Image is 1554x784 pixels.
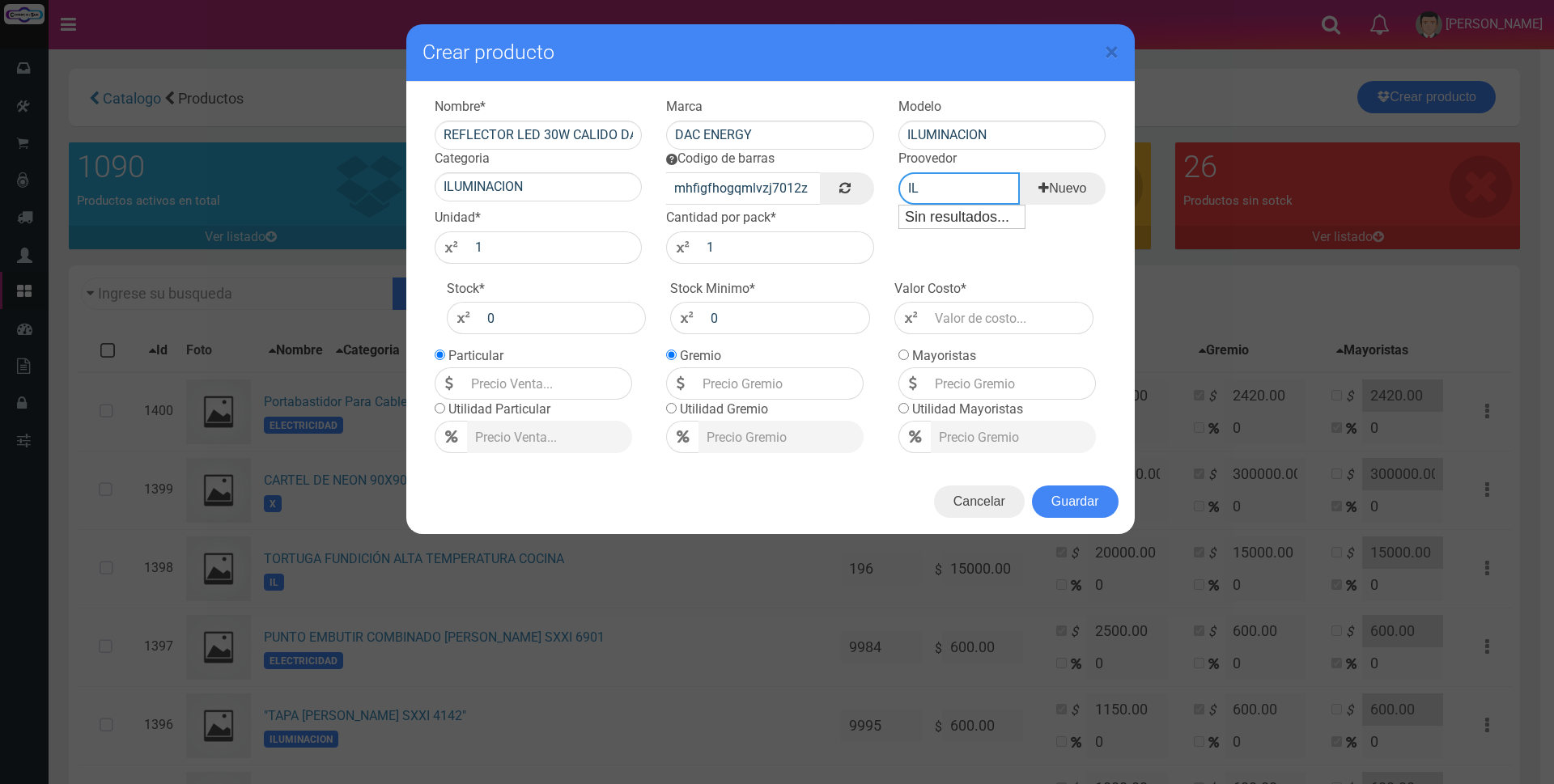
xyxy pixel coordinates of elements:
input: Precio Gremio [927,367,1096,400]
label: Utilidad Gremio [680,401,768,417]
a: Nuevo [1019,172,1106,205]
input: Precio Gremio [694,367,864,400]
label: Codigo de barras [666,150,775,168]
input: Stock minimo... [703,302,870,334]
label: Stock [447,280,485,299]
label: Stock Minimo [670,280,755,299]
label: Utilidad Particular [448,401,550,417]
label: Nombre [435,98,486,117]
input: Precio Gremio [931,421,1096,453]
label: Valor Costo [894,280,966,299]
label: Categoria [435,150,490,168]
input: Stock [479,302,647,334]
input: El modelo... [898,121,1106,150]
input: 1 [698,231,874,264]
label: Marca [666,98,703,117]
input: Precio Gremio [698,421,864,453]
label: Proovedor [898,150,957,168]
button: Cancelar [934,485,1025,518]
input: Valor de costo... [927,302,1094,334]
div: Sin resultados... [899,206,1025,228]
h4: Crear producto [422,40,1119,65]
input: Precio Venta... [467,421,632,453]
label: Cantidad por pack [666,209,776,227]
button: Close [1105,39,1119,65]
label: Particular [448,348,503,363]
input: Precio Venta... [463,367,632,400]
input: La marca... [666,121,874,150]
label: Gremio [680,348,721,363]
label: Unidad [435,209,481,227]
label: Mayoristas [912,348,976,363]
input: 1 [467,231,643,264]
input: La Categoria... [435,172,643,201]
span: × [1105,36,1119,67]
input: Escribe el nombre del producto... [435,121,643,150]
label: Utilidad Mayoristas [912,401,1023,417]
button: Guardar [1032,485,1119,518]
label: Modelo [898,98,941,117]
